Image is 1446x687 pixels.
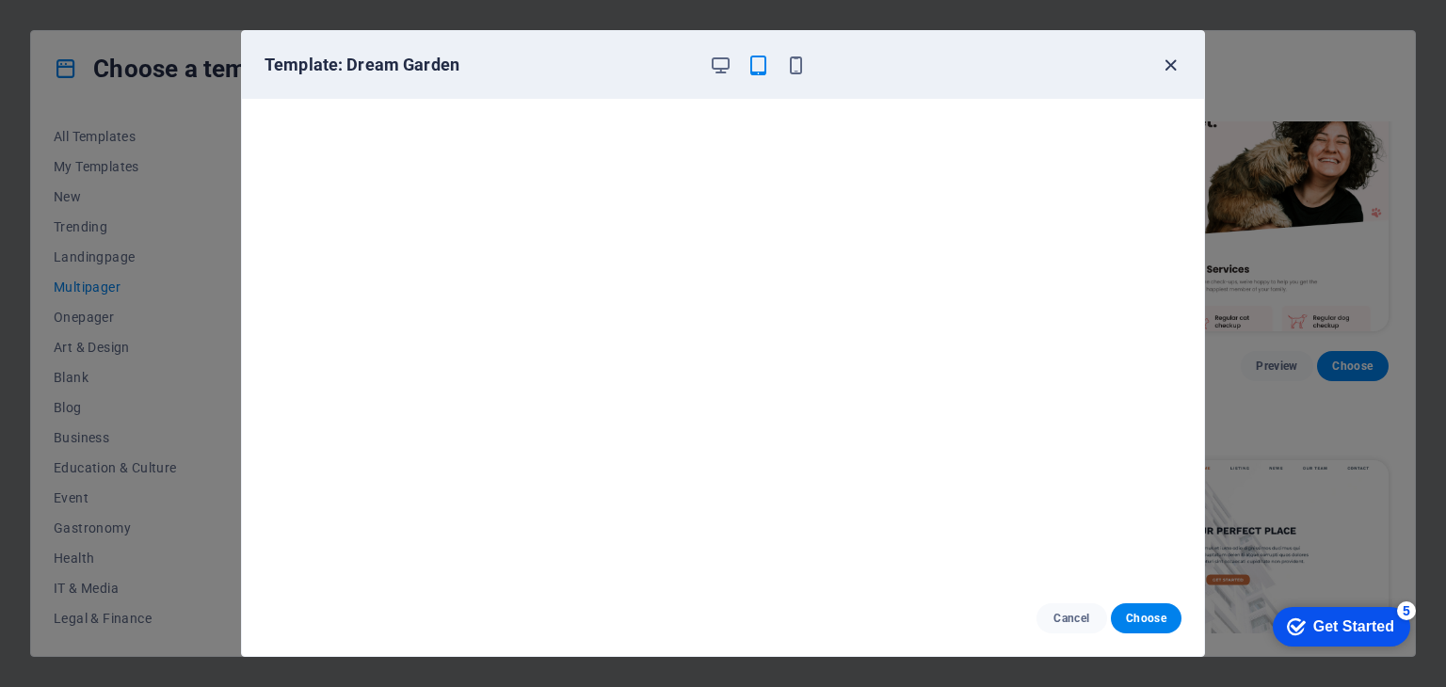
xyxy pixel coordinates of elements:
button: Choose [1111,603,1181,633]
h6: Template: Dream Garden [265,54,694,76]
div: Get Started 5 items remaining, 0% complete [15,9,153,49]
span: Cancel [1052,611,1092,626]
div: 5 [139,4,158,23]
button: Cancel [1036,603,1107,633]
span: Choose [1126,611,1166,626]
div: Get Started [56,21,137,38]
